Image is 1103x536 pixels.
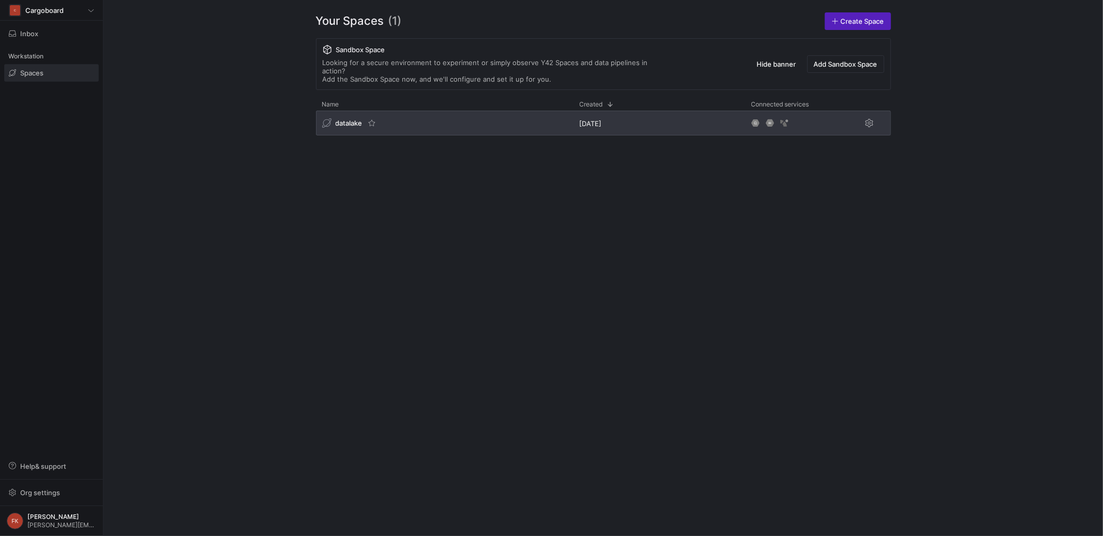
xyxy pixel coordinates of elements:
span: (1) [388,12,402,30]
a: Create Space [825,12,891,30]
span: Create Space [841,17,884,25]
button: Hide banner [750,55,803,73]
span: [PERSON_NAME][EMAIL_ADDRESS][PERSON_NAME][DOMAIN_NAME] [27,522,96,529]
span: Add Sandbox Space [814,60,878,68]
span: Cargoboard [25,6,64,14]
span: Spaces [20,69,43,77]
a: Org settings [4,489,99,498]
button: FK[PERSON_NAME][PERSON_NAME][EMAIL_ADDRESS][PERSON_NAME][DOMAIN_NAME] [4,510,99,532]
span: Help & support [20,462,66,470]
span: Created [580,101,603,108]
div: Press SPACE to select this row. [316,111,891,140]
a: Spaces [4,64,99,82]
span: Hide banner [757,60,796,68]
div: Looking for a secure environment to experiment or simply observe Y42 Spaces and data pipelines in... [323,58,669,83]
span: datalake [336,119,362,127]
div: Workstation [4,49,99,64]
div: C [10,5,20,16]
span: Your Spaces [316,12,384,30]
button: Inbox [4,25,99,42]
span: Org settings [20,488,60,497]
div: FK [7,513,23,529]
button: Help& support [4,457,99,475]
span: Inbox [20,29,38,38]
span: [DATE] [580,119,602,128]
span: [PERSON_NAME] [27,513,96,520]
span: Connected services [751,101,809,108]
button: Org settings [4,484,99,501]
span: Sandbox Space [336,45,385,54]
button: Add Sandbox Space [807,55,884,73]
span: Name [322,101,339,108]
